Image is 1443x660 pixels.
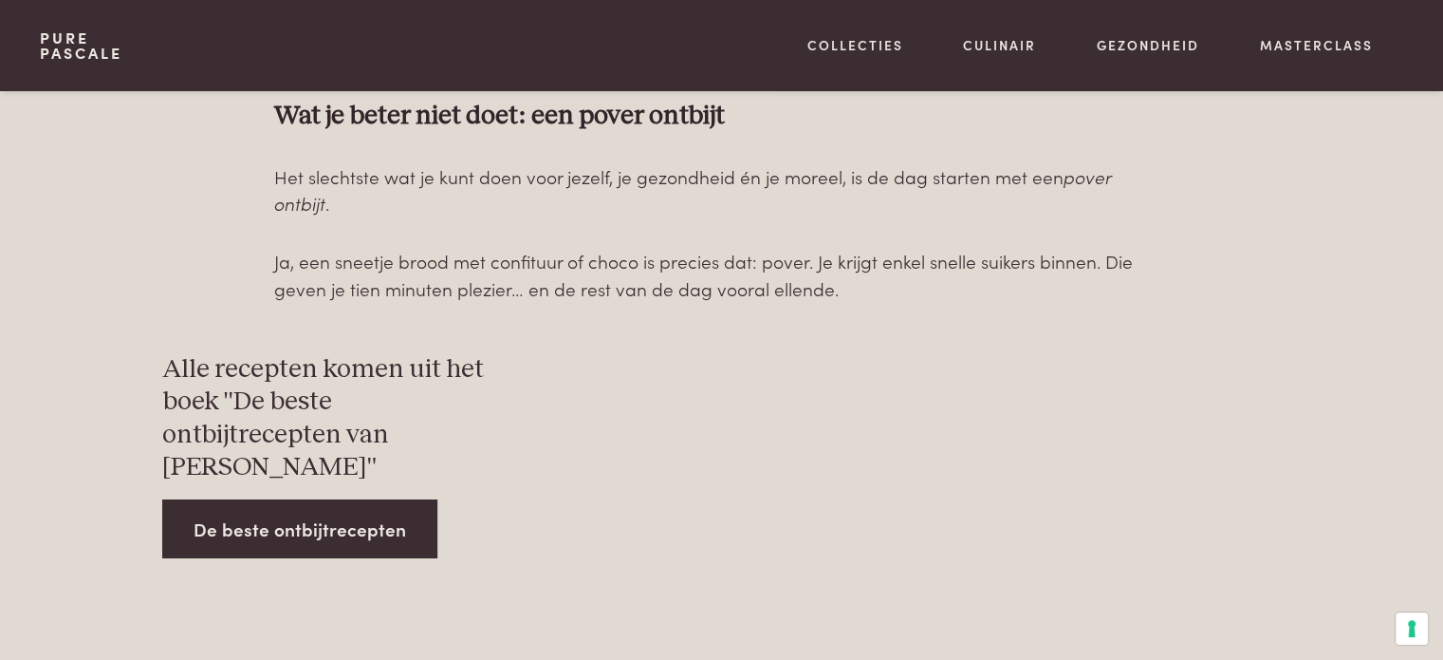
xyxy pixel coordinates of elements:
p: Het slechtste wat je kunt doen voor jezelf, je gezondheid én je moreel, is de dag starten met een . [274,163,1169,217]
a: Collecties [807,35,903,55]
button: Uw voorkeuren voor toestemming voor trackingtechnologieën [1396,613,1428,645]
a: Culinair [963,35,1036,55]
a: De beste ontbijtrecepten [162,500,437,559]
b: Wat je beter niet doet: een pover ontbijt [274,103,725,129]
p: Ja, een sneetje brood met confituur of choco is precies dat: pover. Je krijgt enkel snelle suiker... [274,248,1169,302]
i: pover ontbijt [274,163,1111,217]
a: Masterclass [1260,35,1373,55]
h3: Alle recepten komen uit het boek "De beste ontbijtrecepten van [PERSON_NAME]" [162,353,515,484]
a: PurePascale [40,30,122,61]
a: Gezondheid [1097,35,1199,55]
